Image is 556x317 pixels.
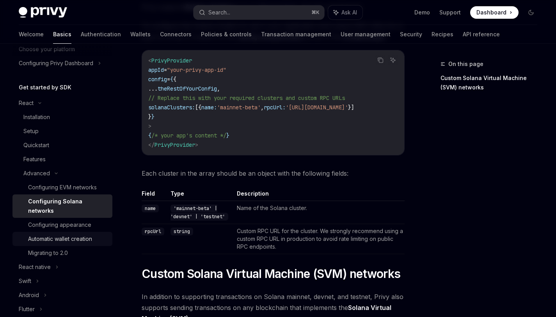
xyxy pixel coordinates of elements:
[375,55,385,65] button: Copy the contents from the code block
[142,168,405,179] span: Each cluster in the array should be an object with the following fields:
[414,9,430,16] a: Demo
[28,234,92,244] div: Automatic wallet creation
[195,104,201,111] span: [{
[234,224,405,254] td: Custom RPC URL for the cluster. We strongly recommend using a custom RPC URL in production to avo...
[12,180,112,194] a: Configuring EVM networks
[439,9,461,16] a: Support
[194,5,324,20] button: Search...⌘K
[12,218,112,232] a: Configuring appearance
[28,183,97,192] div: Configuring EVM networks
[12,124,112,138] a: Setup
[19,98,34,108] div: React
[151,132,226,139] span: /* your app's content */
[173,76,176,83] span: {
[19,83,71,92] h5: Get started by SDK
[171,228,193,235] code: string
[388,55,398,65] button: Ask AI
[476,9,506,16] span: Dashboard
[142,190,167,201] th: Field
[148,66,164,73] span: appId
[264,104,286,111] span: rpcUrl:
[448,59,483,69] span: On this page
[341,25,391,44] a: User management
[201,25,252,44] a: Policies & controls
[341,9,357,16] span: Ask AI
[148,132,151,139] span: {
[348,104,354,111] span: }]
[155,141,195,148] span: PrivyProvider
[19,290,39,300] div: Android
[470,6,519,19] a: Dashboard
[12,138,112,152] a: Quickstart
[19,25,44,44] a: Welcome
[234,190,405,201] th: Description
[19,262,51,272] div: React native
[441,72,544,94] a: Custom Solana Virtual Machine (SVM) networks
[142,205,159,212] code: name
[158,85,217,92] span: theRestOfYourConfig
[148,76,167,83] span: config
[23,112,50,122] div: Installation
[286,104,348,111] span: '[URL][DOMAIN_NAME]'
[171,205,228,221] code: 'mainnet-beta' | 'devnet' | 'testnet'
[160,25,192,44] a: Connectors
[217,104,261,111] span: 'mainnet-beta'
[525,6,537,19] button: Toggle dark mode
[19,305,35,314] div: Flutter
[23,141,49,150] div: Quickstart
[81,25,121,44] a: Authentication
[23,155,46,164] div: Features
[148,113,151,120] span: }
[170,76,173,83] span: {
[130,25,151,44] a: Wallets
[148,123,151,130] span: >
[208,8,230,17] div: Search...
[12,246,112,260] a: Migrating to 2.0
[432,25,453,44] a: Recipes
[151,113,155,120] span: }
[261,25,331,44] a: Transaction management
[311,9,320,16] span: ⌘ K
[201,104,217,111] span: name:
[217,85,220,92] span: ,
[463,25,500,44] a: API reference
[142,267,400,281] span: Custom Solana Virtual Machine (SVM) networks
[19,7,67,18] img: dark logo
[148,57,151,64] span: <
[142,228,164,235] code: rpcUrl
[151,57,192,64] span: PrivyProvider
[28,197,108,215] div: Configuring Solana networks
[234,201,405,224] td: Name of the Solana cluster.
[19,276,31,286] div: Swift
[195,141,198,148] span: >
[164,66,167,73] span: =
[167,66,226,73] span: "your-privy-app-id"
[148,85,158,92] span: ...
[148,141,155,148] span: </
[261,104,264,111] span: ,
[12,194,112,218] a: Configuring Solana networks
[167,190,234,201] th: Type
[148,104,195,111] span: solanaClusters:
[19,59,93,68] div: Configuring Privy Dashboard
[23,126,39,136] div: Setup
[53,25,71,44] a: Basics
[23,169,50,178] div: Advanced
[12,110,112,124] a: Installation
[12,232,112,246] a: Automatic wallet creation
[328,5,362,20] button: Ask AI
[12,152,112,166] a: Features
[148,94,345,102] span: // Replace this with your required clusters and custom RPC URLs
[28,248,68,258] div: Migrating to 2.0
[28,220,91,230] div: Configuring appearance
[400,25,422,44] a: Security
[167,76,170,83] span: =
[226,132,229,139] span: }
